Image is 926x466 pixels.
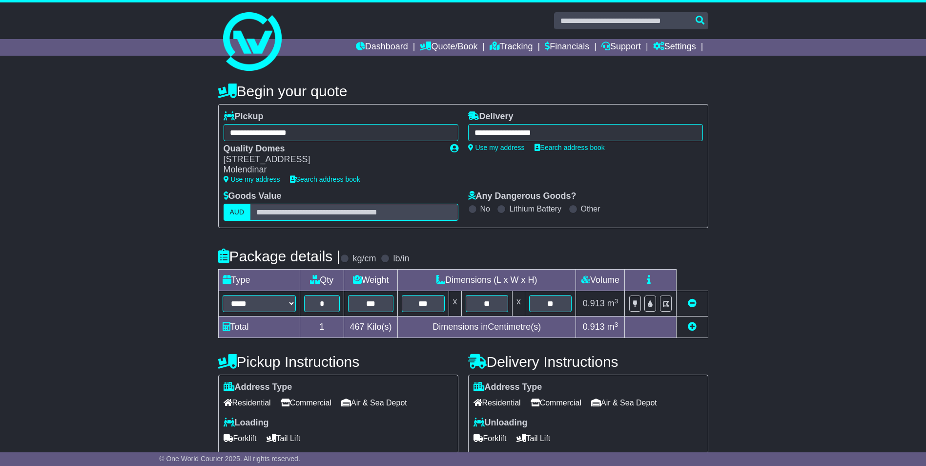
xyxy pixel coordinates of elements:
a: Tracking [490,39,533,56]
a: Quote/Book [420,39,477,56]
label: No [480,204,490,213]
td: Dimensions in Centimetre(s) [398,317,576,338]
label: AUD [224,204,251,221]
div: Quality Domes [224,144,440,154]
h4: Pickup Instructions [218,354,458,370]
a: Add new item [688,322,697,332]
label: Loading [224,418,269,428]
span: m [607,298,618,308]
td: x [512,291,525,317]
span: Residential [473,395,521,410]
a: Search address book [535,144,605,151]
span: 467 [350,322,365,332]
sup: 3 [615,321,618,328]
td: Type [218,270,300,291]
a: Search address book [290,175,360,183]
a: Financials [545,39,589,56]
h4: Package details | [218,248,341,264]
span: © One World Courier 2025. All rights reserved. [159,455,300,463]
td: Weight [344,270,398,291]
div: Molendinar [224,165,440,175]
span: Tail Lift [267,431,301,446]
label: Pickup [224,111,264,122]
sup: 3 [615,297,618,305]
label: Lithium Battery [509,204,561,213]
span: Air & Sea Depot [591,395,657,410]
span: Commercial [531,395,581,410]
a: Use my address [224,175,280,183]
a: Settings [653,39,696,56]
label: Address Type [473,382,542,393]
span: Forklift [473,431,507,446]
a: Dashboard [356,39,408,56]
label: Delivery [468,111,514,122]
span: m [607,322,618,332]
td: x [449,291,461,317]
h4: Delivery Instructions [468,354,708,370]
a: Use my address [468,144,525,151]
span: Forklift [224,431,257,446]
a: Remove this item [688,298,697,308]
td: Kilo(s) [344,317,398,338]
td: Dimensions (L x W x H) [398,270,576,291]
label: Any Dangerous Goods? [468,191,576,202]
span: 0.913 [583,298,605,308]
h4: Begin your quote [218,83,708,99]
span: Commercial [281,395,331,410]
label: Other [581,204,600,213]
label: kg/cm [352,254,376,264]
td: Volume [576,270,625,291]
a: Support [601,39,641,56]
td: 1 [300,317,344,338]
td: Total [218,317,300,338]
td: Qty [300,270,344,291]
span: Air & Sea Depot [341,395,407,410]
span: 0.913 [583,322,605,332]
div: [STREET_ADDRESS] [224,154,440,165]
label: Address Type [224,382,292,393]
label: lb/in [393,254,409,264]
label: Unloading [473,418,528,428]
span: Tail Lift [516,431,551,446]
label: Goods Value [224,191,282,202]
span: Residential [224,395,271,410]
